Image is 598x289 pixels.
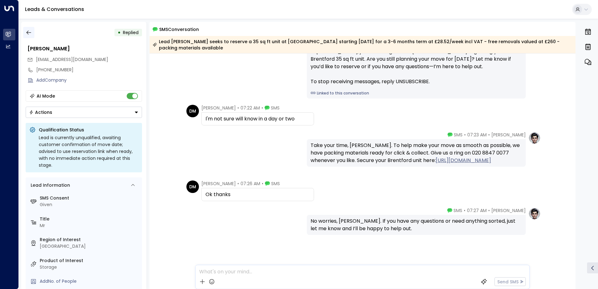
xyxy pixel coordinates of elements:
div: Button group with a nested menu [26,107,142,118]
label: SMS Consent [40,195,139,201]
span: [PERSON_NAME] [201,180,236,187]
div: Lead Information [28,182,70,189]
div: DM [186,105,199,117]
span: 07:22 AM [241,105,260,111]
span: SMS Conversation [159,26,199,33]
span: [PERSON_NAME] [491,132,526,138]
div: AddCompany [36,77,142,84]
div: DM [186,180,199,193]
p: Qualification Status [39,127,138,133]
label: Product of Interest [40,257,139,264]
div: Actions [29,109,52,115]
button: Actions [26,107,142,118]
span: Replied [123,29,139,36]
span: • [237,180,239,187]
div: Ok thanks [205,191,310,198]
span: [PERSON_NAME] [201,105,236,111]
div: Lead is currently unqualified, awaiting customer confirmation of move date; advised to use reserv... [39,134,138,169]
span: SMS [271,105,280,111]
a: [URL][DOMAIN_NAME] [436,157,491,164]
span: • [464,207,465,214]
div: Hi [PERSON_NAME], just checking in from [GEOGRAPHIC_DATA] regarding your Brentford 35 sq ft unit.... [311,48,522,85]
div: Mr [40,222,139,229]
div: [PERSON_NAME] [28,45,142,53]
span: • [488,207,490,214]
div: AI Mode [37,93,55,99]
img: profile-logo.png [528,132,541,144]
label: Title [40,216,139,222]
span: • [464,132,466,138]
span: SMS [271,180,280,187]
span: • [261,105,263,111]
a: Leads & Conversations [25,6,84,13]
div: No worries, [PERSON_NAME]. If you have any questions or need anything sorted, just let me know an... [311,217,522,232]
div: Lead [PERSON_NAME] seeks to reserve a 35 sq ft unit at [GEOGRAPHIC_DATA] starting [DATE] for a 3-... [153,38,572,51]
span: [EMAIL_ADDRESS][DOMAIN_NAME] [36,56,108,63]
span: [PERSON_NAME] [491,207,526,214]
div: [GEOGRAPHIC_DATA] [40,243,139,250]
div: Take your time, [PERSON_NAME]. To help make your move as smooth as possible, we have packing mate... [311,142,522,164]
span: SMS [454,207,462,214]
div: Given [40,201,139,208]
label: Region of Interest [40,236,139,243]
span: SMS [454,132,463,138]
div: Storage [40,264,139,271]
span: 07:23 AM [467,132,487,138]
img: profile-logo.png [528,207,541,220]
div: AddNo. of People [40,278,139,285]
span: Davidmatthews2012@hotmail.co.uk [36,56,108,63]
a: Linked to this conversation [311,90,522,96]
span: 07:26 AM [241,180,260,187]
span: • [237,105,239,111]
div: • [118,27,121,38]
div: I'm not sure will know in a day or two [205,115,310,123]
div: [PHONE_NUMBER] [36,67,142,73]
span: • [488,132,490,138]
span: 07:27 AM [467,207,487,214]
span: • [262,180,263,187]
